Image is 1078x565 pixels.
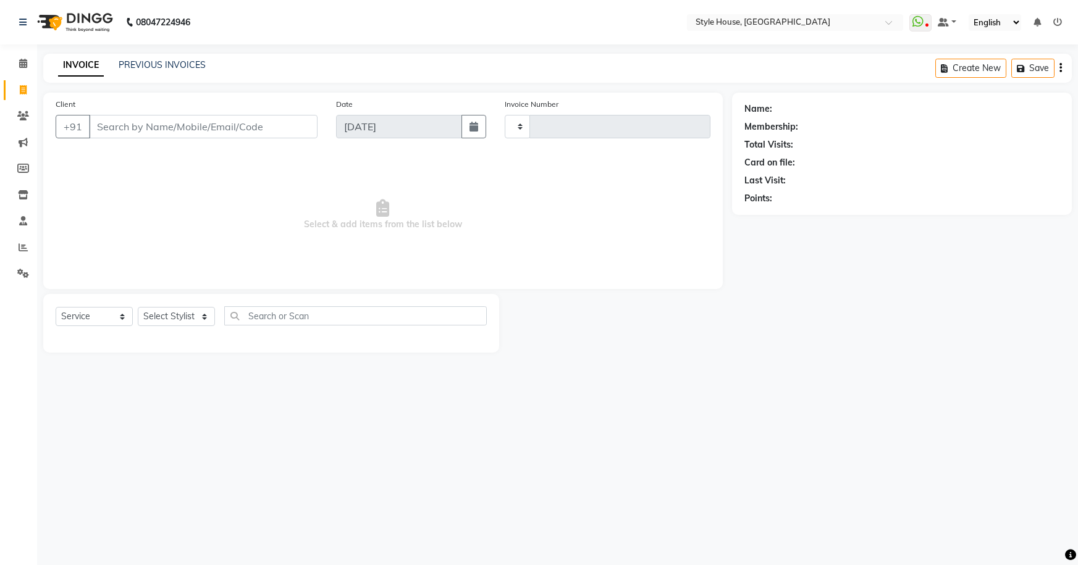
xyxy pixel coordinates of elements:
a: PREVIOUS INVOICES [119,59,206,70]
label: Invoice Number [505,99,558,110]
button: Save [1011,59,1055,78]
span: Select & add items from the list below [56,153,710,277]
button: +91 [56,115,90,138]
b: 08047224946 [136,5,190,40]
label: Client [56,99,75,110]
div: Membership: [744,120,798,133]
div: Total Visits: [744,138,793,151]
div: Points: [744,192,772,205]
div: Last Visit: [744,174,786,187]
label: Date [336,99,353,110]
input: Search by Name/Mobile/Email/Code [89,115,318,138]
img: logo [32,5,116,40]
input: Search or Scan [224,306,487,325]
button: Create New [935,59,1006,78]
div: Name: [744,103,772,115]
div: Card on file: [744,156,795,169]
a: INVOICE [58,54,104,77]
